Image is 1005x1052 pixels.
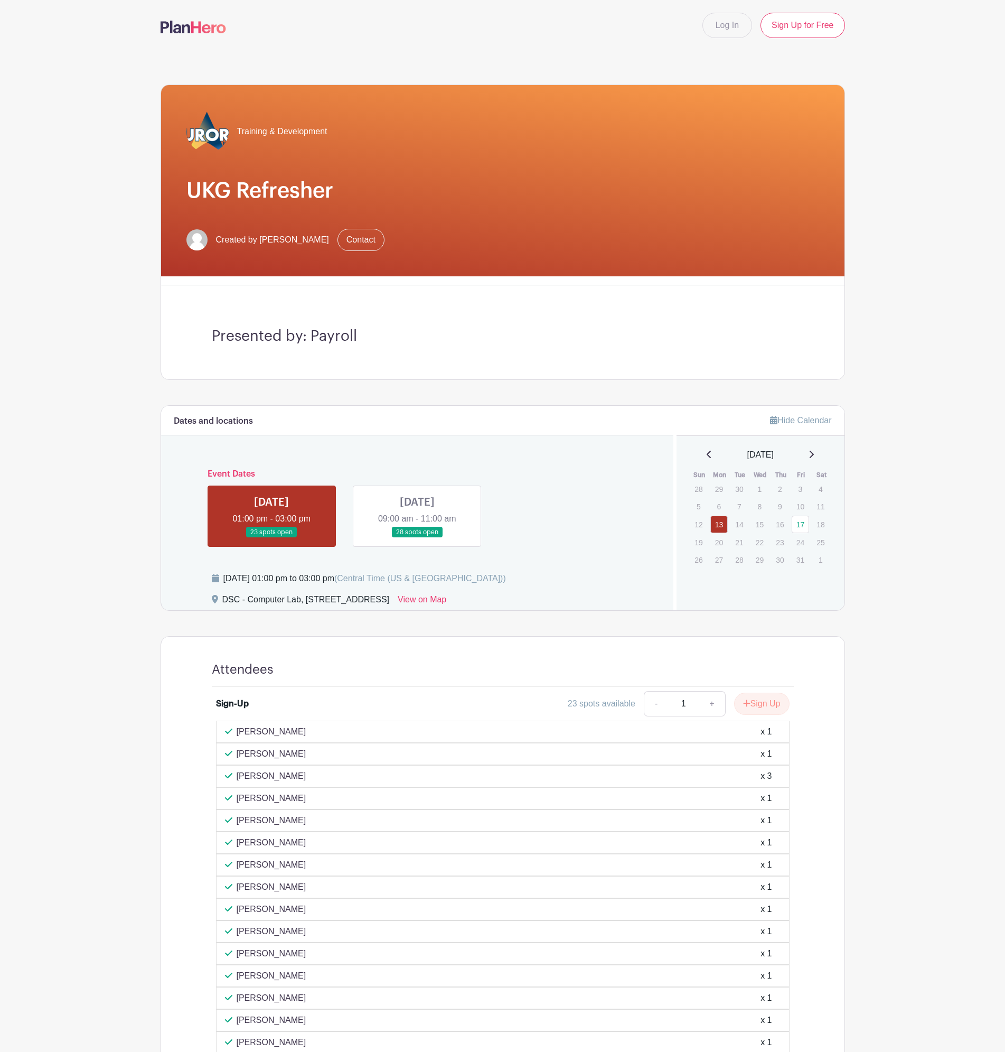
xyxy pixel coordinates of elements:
div: x 1 [760,836,772,849]
p: 1 [812,552,829,568]
button: Sign Up [734,693,790,715]
div: x 1 [760,925,772,938]
p: [PERSON_NAME] [237,859,306,871]
th: Sun [689,470,710,480]
div: x 1 [760,1036,772,1049]
p: 5 [690,498,707,515]
div: DSC - Computer Lab, [STREET_ADDRESS] [222,593,390,610]
p: [PERSON_NAME] [237,1036,306,1049]
div: Sign-Up [216,697,249,710]
p: [PERSON_NAME] [237,725,306,738]
div: x 1 [760,792,772,805]
p: [PERSON_NAME] [237,970,306,982]
p: 10 [792,498,809,515]
h1: UKG Refresher [186,178,819,203]
p: 28 [690,481,707,497]
p: 24 [792,534,809,551]
p: 9 [771,498,788,515]
img: logo-507f7623f17ff9eddc593b1ce0a138ce2505c220e1c5a4e2b4648c50719b7d32.svg [161,21,226,33]
p: [PERSON_NAME] [237,792,306,805]
p: 14 [730,516,748,533]
h3: Presented by: Payroll [212,328,794,346]
p: 30 [730,481,748,497]
p: 20 [710,534,728,551]
a: 17 [792,516,809,533]
a: Log In [702,13,752,38]
p: 28 [730,552,748,568]
div: x 1 [760,992,772,1004]
p: 29 [710,481,728,497]
p: [PERSON_NAME] [237,903,306,916]
div: x 3 [760,770,772,783]
span: Created by [PERSON_NAME] [216,234,329,246]
div: x 1 [760,970,772,982]
div: x 1 [760,814,772,827]
p: [PERSON_NAME] [237,992,306,1004]
p: 8 [751,498,768,515]
p: [PERSON_NAME] [237,748,306,760]
p: 6 [710,498,728,515]
a: Contact [337,229,384,251]
p: [PERSON_NAME] [237,1014,306,1027]
p: 4 [812,481,829,497]
p: 2 [771,481,788,497]
span: [DATE] [747,449,774,461]
div: x 1 [760,903,772,916]
a: View on Map [398,593,446,610]
a: - [644,691,668,716]
div: x 1 [760,947,772,960]
p: 21 [730,534,748,551]
p: 16 [771,516,788,533]
th: Sat [811,470,832,480]
h6: Dates and locations [174,416,253,426]
img: 2023_COA_Horiz_Logo_PMS_BlueStroke%204.png [186,110,229,153]
span: (Central Time (US & [GEOGRAPHIC_DATA])) [334,574,506,583]
p: [PERSON_NAME] [237,836,306,849]
p: 23 [771,534,788,551]
div: [DATE] 01:00 pm to 03:00 pm [223,572,506,585]
div: x 1 [760,725,772,738]
p: 29 [751,552,768,568]
p: 19 [690,534,707,551]
a: Sign Up for Free [760,13,844,38]
p: 18 [812,516,829,533]
div: x 1 [760,859,772,871]
img: default-ce2991bfa6775e67f084385cd625a349d9dcbb7a52a09fb2fda1e96e2d18dcdb.png [186,229,208,250]
p: [PERSON_NAME] [237,814,306,827]
p: [PERSON_NAME] [237,947,306,960]
a: Hide Calendar [770,416,831,425]
a: + [699,691,725,716]
a: 13 [710,516,728,533]
th: Tue [730,470,750,480]
th: Mon [710,470,730,480]
p: 27 [710,552,728,568]
p: [PERSON_NAME] [237,925,306,938]
p: [PERSON_NAME] [237,770,306,783]
th: Wed [750,470,771,480]
h6: Event Dates [199,469,636,479]
p: 12 [690,516,707,533]
p: 25 [812,534,829,551]
p: 31 [792,552,809,568]
p: 3 [792,481,809,497]
p: 7 [730,498,748,515]
th: Fri [791,470,812,480]
p: 15 [751,516,768,533]
p: 26 [690,552,707,568]
div: x 1 [760,748,772,760]
th: Thu [771,470,791,480]
p: 30 [771,552,788,568]
p: [PERSON_NAME] [237,881,306,893]
p: 22 [751,534,768,551]
div: x 1 [760,1014,772,1027]
h4: Attendees [212,662,274,677]
div: 23 spots available [568,697,635,710]
p: 11 [812,498,829,515]
p: 1 [751,481,768,497]
span: Training & Development [237,125,327,138]
div: x 1 [760,881,772,893]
